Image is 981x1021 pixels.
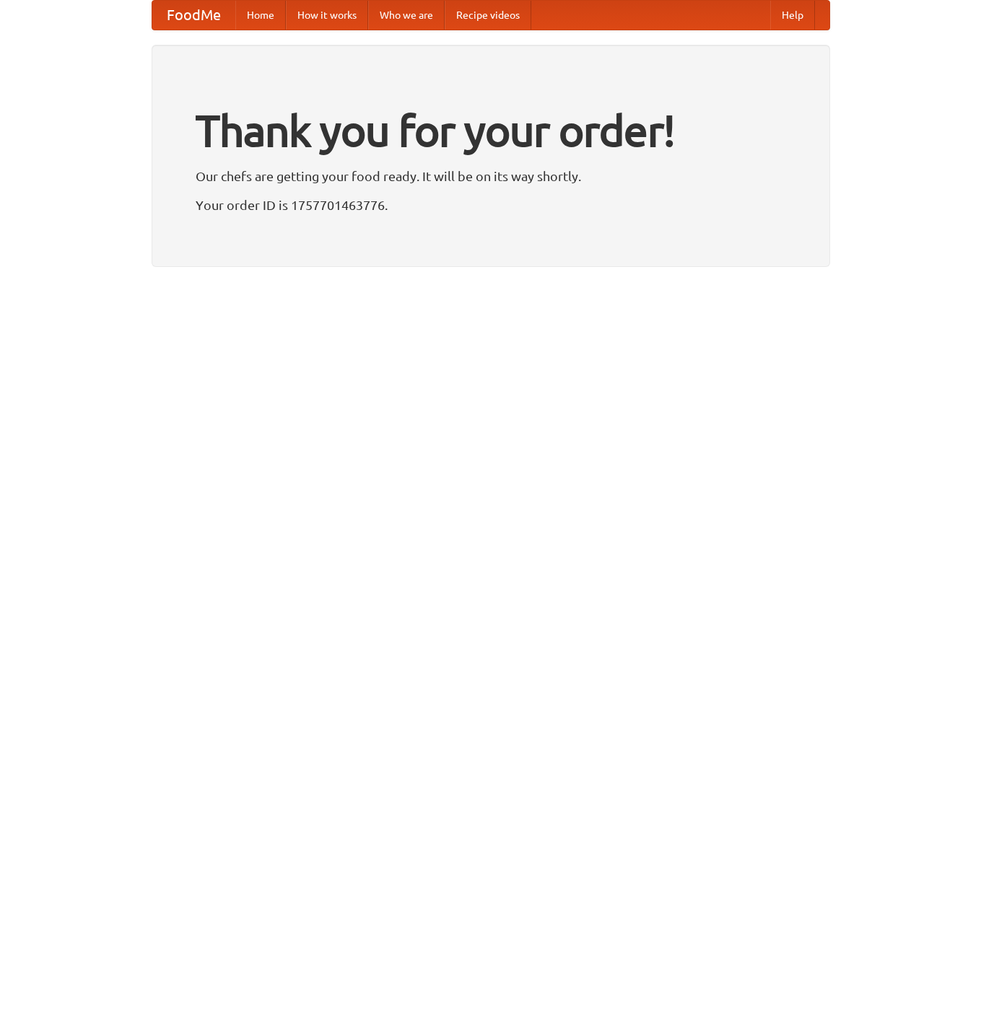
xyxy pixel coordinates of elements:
a: FoodMe [152,1,235,30]
a: Home [235,1,286,30]
p: Our chefs are getting your food ready. It will be on its way shortly. [196,165,786,187]
h1: Thank you for your order! [196,96,786,165]
a: Who we are [368,1,445,30]
p: Your order ID is 1757701463776. [196,194,786,216]
a: Recipe videos [445,1,531,30]
a: How it works [286,1,368,30]
a: Help [770,1,815,30]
